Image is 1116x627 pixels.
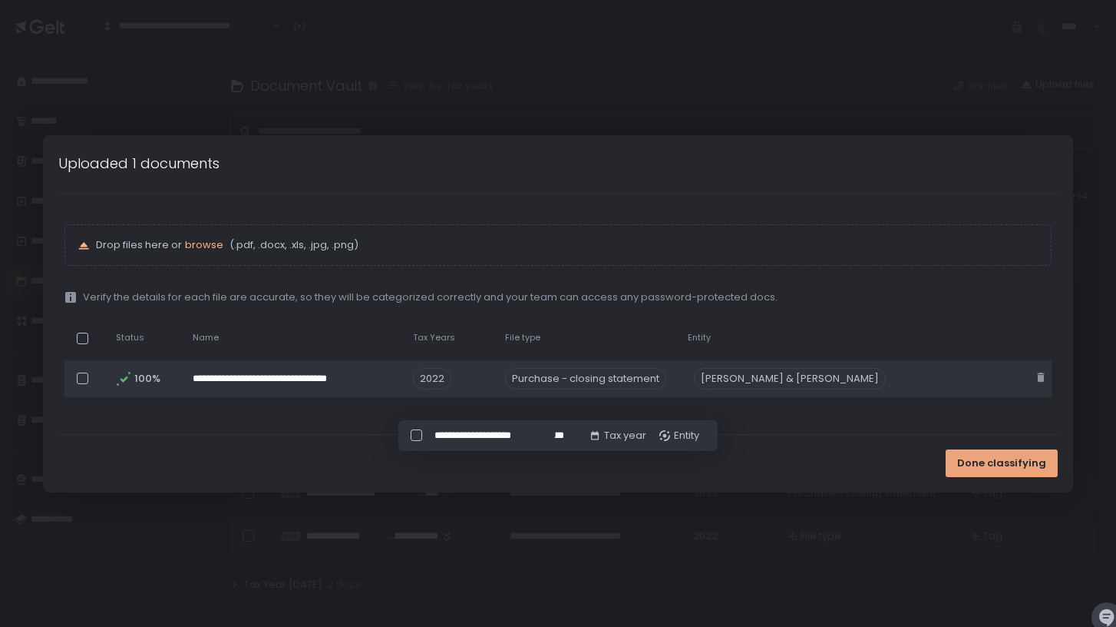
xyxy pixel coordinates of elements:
span: 2022 [413,368,451,390]
button: browse [185,238,223,252]
button: Entity [659,429,699,443]
button: Done classifying [946,450,1058,477]
div: Purchase - closing statement [505,368,666,390]
span: File type [505,332,540,343]
div: [PERSON_NAME] & [PERSON_NAME] [694,368,886,390]
h1: Uploaded 1 documents [58,153,220,174]
span: 100% [134,372,159,386]
button: Tax year [589,429,646,443]
span: Name [193,332,219,343]
span: Verify the details for each file are accurate, so they will be categorized correctly and your tea... [83,290,778,304]
span: browse [185,237,223,252]
span: Done classifying [957,456,1046,470]
span: (.pdf, .docx, .xls, .jpg, .png) [226,238,358,252]
span: Entity [688,332,711,343]
p: Drop files here or [96,238,1039,252]
span: Status [116,332,144,343]
span: Tax Years [413,332,455,343]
